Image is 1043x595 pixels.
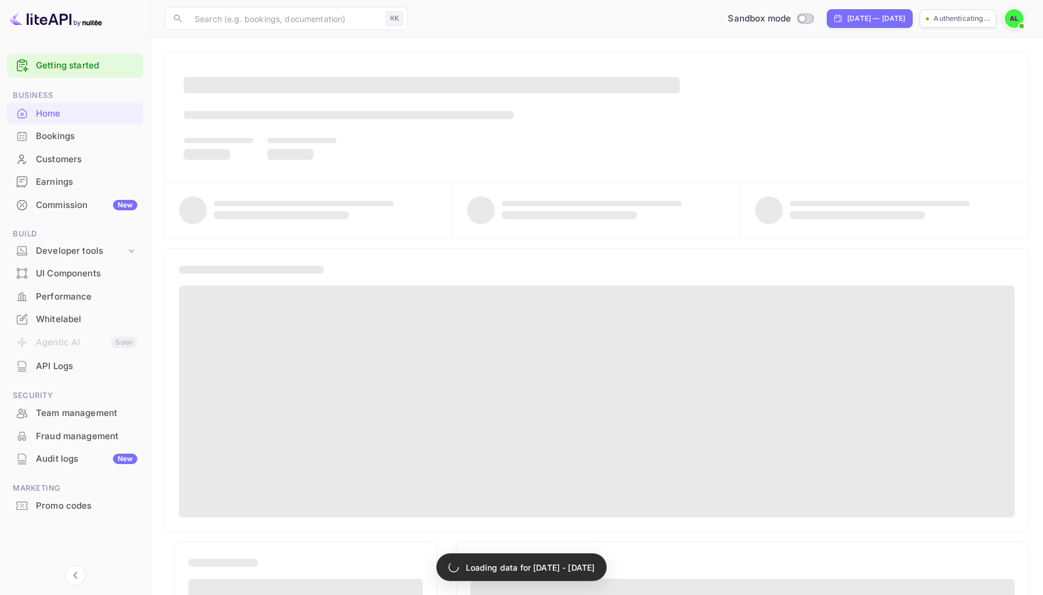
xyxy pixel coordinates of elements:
div: [DATE] — [DATE] [847,13,905,24]
div: Audit logs [36,452,137,466]
div: Team management [7,402,143,425]
div: Bookings [36,130,137,143]
span: Build [7,228,143,240]
a: Promo codes [7,495,143,516]
input: Search (e.g. bookings, documentation) [188,7,381,30]
a: Home [7,103,143,124]
div: Bookings [7,125,143,148]
a: Bookings [7,125,143,147]
a: UI Components [7,262,143,284]
button: Collapse navigation [65,565,86,586]
a: Customers [7,148,143,170]
div: Developer tools [36,244,126,258]
div: Getting started [7,54,143,78]
a: Audit logsNew [7,448,143,469]
div: Customers [7,148,143,171]
span: Business [7,89,143,102]
div: Commission [36,199,137,212]
a: Whitelabel [7,308,143,330]
div: Performance [36,290,137,304]
a: Performance [7,286,143,307]
div: Promo codes [36,499,137,513]
div: Developer tools [7,241,143,261]
div: Promo codes [7,495,143,517]
a: Getting started [36,59,137,72]
p: Loading data for [DATE] - [DATE] [466,561,595,574]
a: Team management [7,402,143,424]
span: Security [7,389,143,402]
a: CommissionNew [7,194,143,216]
div: Whitelabel [36,313,137,326]
div: Audit logsNew [7,448,143,470]
div: New [113,454,137,464]
div: Home [36,107,137,121]
div: Earnings [36,176,137,189]
div: Earnings [7,171,143,194]
div: ⌘K [386,11,403,26]
div: Performance [7,286,143,308]
img: LiteAPI logo [9,9,102,28]
a: Earnings [7,171,143,192]
span: Marketing [7,482,143,495]
div: Customers [36,153,137,166]
div: Fraud management [7,425,143,448]
div: API Logs [7,355,143,378]
a: Fraud management [7,425,143,447]
div: Home [7,103,143,125]
img: Abdelhakim Ait Lafkih [1005,9,1023,28]
div: Switch to Production mode [723,12,818,25]
div: Team management [36,407,137,420]
div: New [113,200,137,210]
span: Sandbox mode [728,12,791,25]
div: Fraud management [36,430,137,443]
p: Authenticating... [933,13,990,24]
div: API Logs [36,360,137,373]
div: Whitelabel [7,308,143,331]
div: CommissionNew [7,194,143,217]
div: UI Components [36,267,137,280]
a: API Logs [7,355,143,377]
div: UI Components [7,262,143,285]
